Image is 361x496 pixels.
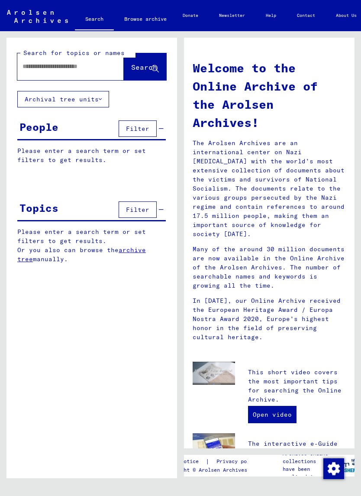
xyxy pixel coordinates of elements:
div: | [162,457,269,466]
a: Donate [172,5,209,26]
a: Newsletter [209,5,255,26]
div: Topics [19,200,58,216]
span: Filter [126,125,149,133]
p: In [DATE], our Online Archive received the European Heritage Award / Europa Nostra Award 2020, Eu... [193,296,346,342]
a: archive tree [17,246,146,263]
span: Filter [126,206,149,214]
p: The Arolsen Archives are an international center on Nazi [MEDICAL_DATA] with the world’s most ext... [193,139,346,239]
span: Search [131,63,157,71]
a: Open video [248,406,297,423]
img: eguide.jpg [193,433,235,461]
button: Filter [119,201,157,218]
p: Please enter a search term or set filters to get results. [17,146,166,165]
a: Privacy policy [210,457,269,466]
h1: Welcome to the Online Archive of the Arolsen Archives! [193,59,346,132]
a: Search [75,9,114,31]
button: Filter [119,120,157,137]
a: Help [255,5,287,26]
img: Arolsen_neg.svg [7,10,68,23]
p: Copyright © Arolsen Archives, 2021 [162,466,269,474]
div: People [19,119,58,135]
img: video.jpg [193,362,235,385]
p: have been realized in partnership with [283,465,333,489]
button: Archival tree units [17,91,109,107]
mat-label: Search for topics or names [23,49,125,57]
button: Search [124,53,166,80]
a: Legal notice [162,457,206,466]
p: Please enter a search term or set filters to get results. Or you also can browse the manually. [17,227,166,264]
p: Many of the around 30 million documents are now available in the Online Archive of the Arolsen Ar... [193,245,346,290]
p: This short video covers the most important tips for searching the Online Archive. [248,368,346,404]
a: Browse archive [114,9,177,29]
a: Contact [287,5,326,26]
img: Change consent [323,458,344,479]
